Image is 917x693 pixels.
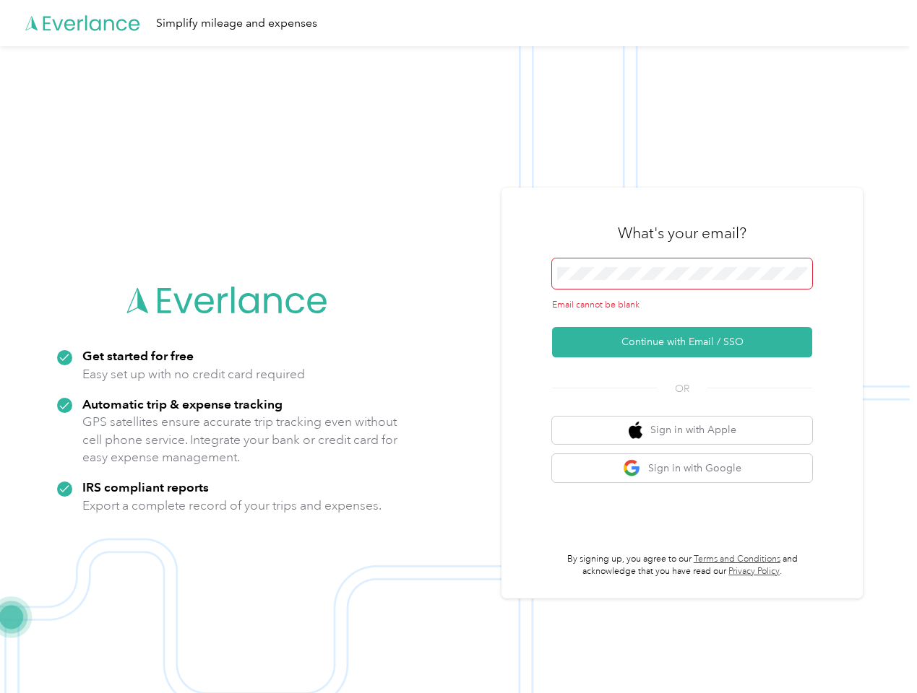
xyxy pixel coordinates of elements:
button: apple logoSign in with Apple [552,417,812,445]
strong: Automatic trip & expense tracking [82,396,283,411]
div: Email cannot be blank [552,299,812,312]
span: OR [657,381,707,396]
strong: Get started for free [82,348,194,363]
a: Privacy Policy [728,566,780,577]
button: google logoSign in with Google [552,454,812,482]
h3: What's your email? [618,223,746,243]
img: google logo [623,459,641,477]
div: Simplify mileage and expenses [156,14,317,32]
p: By signing up, you agree to our and acknowledge that you have read our . [552,553,812,578]
button: Continue with Email / SSO [552,327,812,357]
p: GPS satellites ensure accurate trip tracking even without cell phone service. Integrate your bank... [82,413,398,466]
strong: IRS compliant reports [82,479,209,494]
img: apple logo [629,422,643,440]
p: Export a complete record of your trips and expenses. [82,497,382,515]
a: Terms and Conditions [694,554,780,565]
p: Easy set up with no credit card required [82,365,305,383]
